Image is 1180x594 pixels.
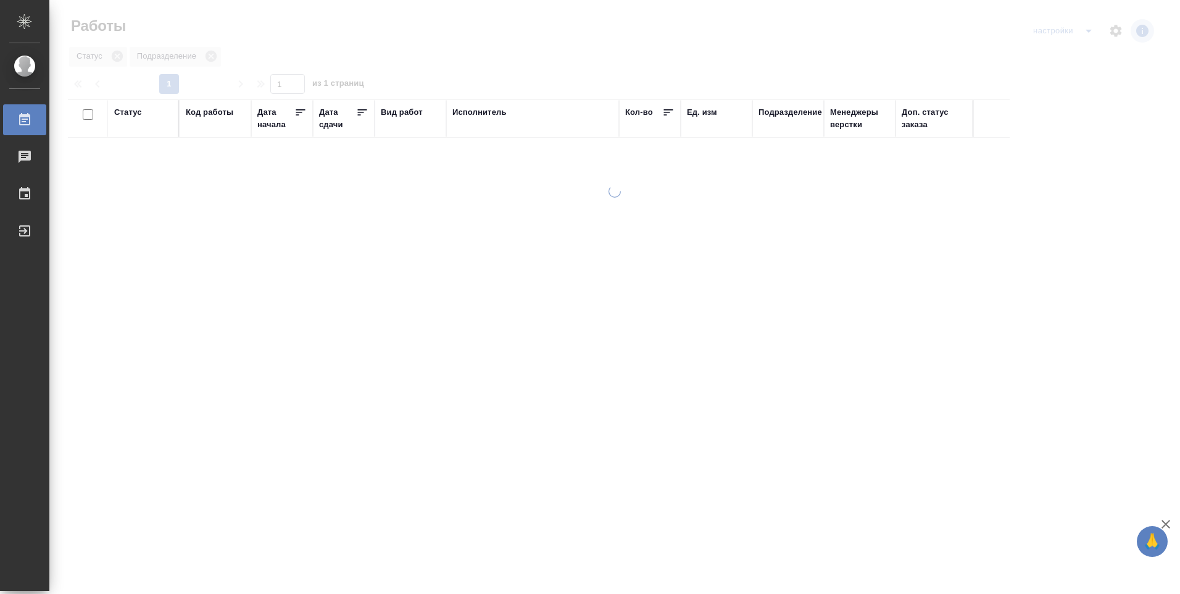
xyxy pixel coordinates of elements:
[452,106,507,119] div: Исполнитель
[830,106,889,131] div: Менеджеры верстки
[1142,529,1163,554] span: 🙏
[257,106,294,131] div: Дата начала
[902,106,966,131] div: Доп. статус заказа
[114,106,142,119] div: Статус
[758,106,822,119] div: Подразделение
[319,106,356,131] div: Дата сдачи
[687,106,717,119] div: Ед. изм
[381,106,423,119] div: Вид работ
[186,106,233,119] div: Код работы
[1137,526,1168,557] button: 🙏
[625,106,653,119] div: Кол-во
